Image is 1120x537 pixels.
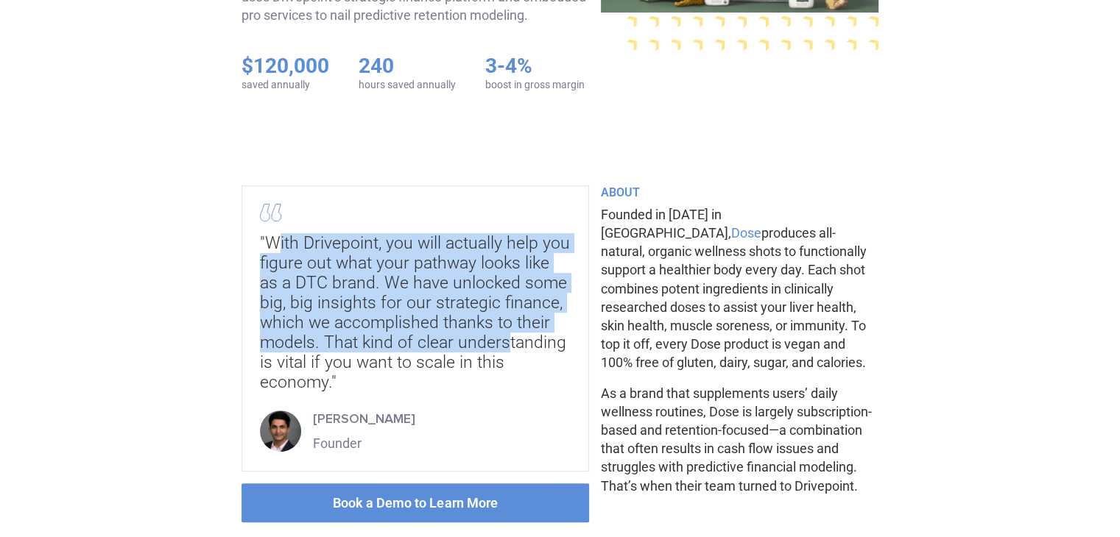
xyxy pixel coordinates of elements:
[601,384,878,495] p: As a brand that supplements users’ daily wellness routines, Dose is largely subscription-based an...
[359,79,456,91] div: hours saved annually
[242,79,329,91] div: saved annually
[242,54,329,79] h5: $120,000
[485,54,585,79] h5: 3-4%
[601,185,878,199] h6: ABOUT
[359,54,456,79] h5: 240
[242,483,588,522] a: Book a Demo to Learn More
[731,225,761,241] a: Dose
[260,233,570,392] div: "With Drivepoint, you will actually help you figure out what your pathway looks like as a DTC bra...
[313,410,415,428] div: [PERSON_NAME]
[313,434,415,452] div: Founder
[601,507,878,525] p: ‍
[485,79,585,91] div: boost in gross margin
[601,205,878,372] p: Founded in [DATE] in [GEOGRAPHIC_DATA], produces all-natural, organic wellness shots to functiona...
